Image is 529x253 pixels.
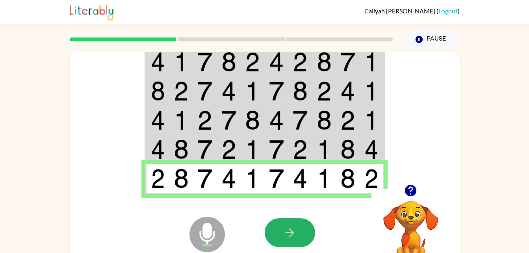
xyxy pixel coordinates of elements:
[221,81,236,101] img: 4
[317,81,332,101] img: 2
[151,110,165,130] img: 4
[174,140,189,159] img: 8
[293,169,308,188] img: 4
[364,7,460,15] div: ( )
[197,140,212,159] img: 7
[197,169,212,188] img: 7
[364,169,379,188] img: 2
[151,140,165,159] img: 4
[340,169,355,188] img: 8
[269,140,284,159] img: 7
[317,110,332,130] img: 8
[293,52,308,72] img: 2
[221,52,236,72] img: 8
[364,7,436,15] span: Caliyah [PERSON_NAME]
[221,110,236,130] img: 7
[403,30,460,48] button: Pause
[317,52,332,72] img: 8
[70,3,113,20] img: Literably
[197,81,212,101] img: 7
[293,140,308,159] img: 2
[438,7,458,15] a: Logout
[174,110,189,130] img: 1
[364,52,379,72] img: 1
[364,81,379,101] img: 1
[340,81,355,101] img: 4
[269,81,284,101] img: 7
[221,169,236,188] img: 4
[151,52,165,72] img: 4
[293,110,308,130] img: 7
[269,110,284,130] img: 4
[197,110,212,130] img: 2
[293,81,308,101] img: 8
[174,169,189,188] img: 8
[364,110,379,130] img: 1
[245,110,260,130] img: 8
[364,140,379,159] img: 4
[340,140,355,159] img: 8
[245,52,260,72] img: 2
[317,169,332,188] img: 1
[340,52,355,72] img: 7
[174,81,189,101] img: 2
[245,81,260,101] img: 1
[221,140,236,159] img: 2
[151,169,165,188] img: 2
[269,52,284,72] img: 4
[174,52,189,72] img: 1
[317,140,332,159] img: 1
[340,110,355,130] img: 2
[245,140,260,159] img: 1
[151,81,165,101] img: 8
[245,169,260,188] img: 1
[197,52,212,72] img: 7
[269,169,284,188] img: 7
